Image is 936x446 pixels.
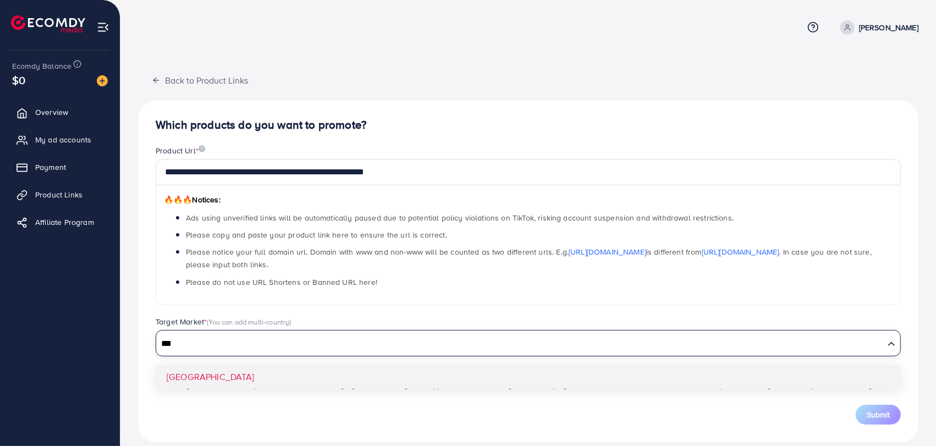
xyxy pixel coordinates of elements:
h4: Which products do you want to promote? [156,118,901,132]
p: [PERSON_NAME] [859,21,918,34]
a: Affiliate Program [8,211,112,233]
span: 🔥🔥🔥 [164,194,192,205]
img: menu [97,21,109,34]
a: My ad accounts [8,129,112,151]
img: logo [11,15,85,32]
span: Ads using unverified links will be automatically paused due to potential policy violations on Tik... [186,212,734,223]
li: [GEOGRAPHIC_DATA] [156,365,901,389]
img: image [97,75,108,86]
span: Product Links [35,189,82,200]
span: $0 [12,72,25,88]
a: [URL][DOMAIN_NAME] [702,246,779,257]
a: [URL][DOMAIN_NAME] [569,246,646,257]
a: [PERSON_NAME] [836,20,918,35]
button: Submit [856,405,901,425]
a: Product Links [8,184,112,206]
img: image [199,145,205,152]
div: Search for option [156,330,901,356]
span: Please copy and paste your product link here to ensure the url is correct. [186,229,447,240]
span: Please notice your full domain url. Domain with www and non-www will be counted as two different ... [186,246,872,270]
iframe: Chat [889,397,928,438]
a: Payment [8,156,112,178]
span: Payment [35,162,66,173]
a: Overview [8,101,112,123]
span: Please do not use URL Shortens or Banned URL here! [186,277,377,288]
input: Search for option [157,335,883,353]
span: Ecomdy Balance [12,60,71,71]
button: Back to Product Links [138,68,262,92]
span: Submit [867,409,890,420]
span: Affiliate Program [35,217,94,228]
label: Product Url [156,145,205,156]
label: Target Market [156,316,291,327]
span: Overview [35,107,68,118]
span: (You can add multi-country) [207,317,291,327]
span: Notices: [164,194,221,205]
span: My ad accounts [35,134,91,145]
